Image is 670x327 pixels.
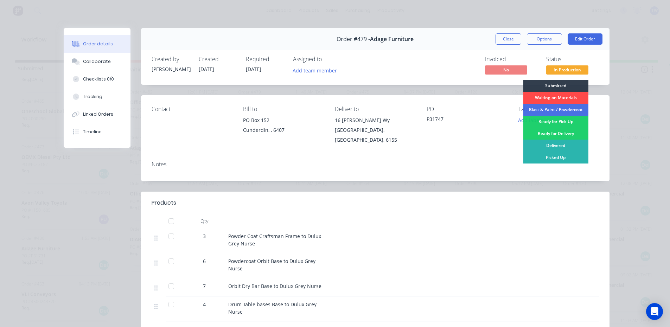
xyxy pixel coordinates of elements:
div: Tracking [83,94,102,100]
button: Order details [64,35,130,53]
span: Order #479 - [337,36,370,43]
span: 6 [203,257,206,265]
div: Open Intercom Messenger [646,303,663,320]
div: 16 [PERSON_NAME] Wy [335,115,415,125]
div: Ready for Delivery [523,128,588,140]
div: Timeline [83,129,102,135]
span: Drum Table bases Base to Dulux Grey Nurse [228,301,317,315]
span: Powdercoat Orbit Base to Dulux Grey Nurse [228,258,315,272]
div: Required [246,56,285,63]
span: [DATE] [199,66,214,72]
span: 7 [203,282,206,290]
div: Order details [83,41,113,47]
div: Blast & Paint / Powdercoat [523,104,588,116]
button: In Production [546,65,588,76]
div: Notes [152,161,599,168]
button: Add team member [289,65,340,75]
div: Labels [518,106,599,113]
div: PO [427,106,507,113]
span: Powder Coat Craftsman Frame to Dulux Grey Nurse [228,233,321,247]
div: Status [546,56,599,63]
div: Created [199,56,237,63]
div: Created by [152,56,190,63]
div: PO Box 152Cunderdin, , 6407 [243,115,324,138]
div: Assigned to [293,56,363,63]
div: Linked Orders [83,111,113,117]
div: PO Box 152 [243,115,324,125]
div: Ready for Pick Up [523,116,588,128]
div: Picked Up [523,152,588,163]
div: Invoiced [485,56,538,63]
button: Edit Order [568,33,602,45]
div: Products [152,199,176,207]
span: No [485,65,527,74]
div: Deliver to [335,106,415,113]
button: Tracking [64,88,130,105]
div: Bill to [243,106,324,113]
button: Checklists 0/0 [64,70,130,88]
div: Cunderdin, , 6407 [243,125,324,135]
span: 4 [203,301,206,308]
span: Adage Furniture [370,36,414,43]
div: Submitted [523,80,588,92]
button: Collaborate [64,53,130,70]
button: Linked Orders [64,105,130,123]
button: Timeline [64,123,130,141]
button: Add labels [515,115,547,125]
span: [DATE] [246,66,261,72]
div: Contact [152,106,232,113]
div: 16 [PERSON_NAME] Wy[GEOGRAPHIC_DATA], [GEOGRAPHIC_DATA], 6155 [335,115,415,145]
span: 3 [203,232,206,240]
div: [GEOGRAPHIC_DATA], [GEOGRAPHIC_DATA], 6155 [335,125,415,145]
div: Waiting on Materials [523,92,588,104]
span: In Production [546,65,588,74]
div: Qty [183,214,225,228]
span: Orbit Dry Bar Base to Dulux Grey Nurse [228,283,321,289]
button: Add team member [293,65,341,75]
div: Checklists 0/0 [83,76,114,82]
button: Options [527,33,562,45]
div: P31747 [427,115,507,125]
div: [PERSON_NAME] [152,65,190,73]
button: Close [496,33,521,45]
div: Delivered [523,140,588,152]
div: Collaborate [83,58,111,65]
